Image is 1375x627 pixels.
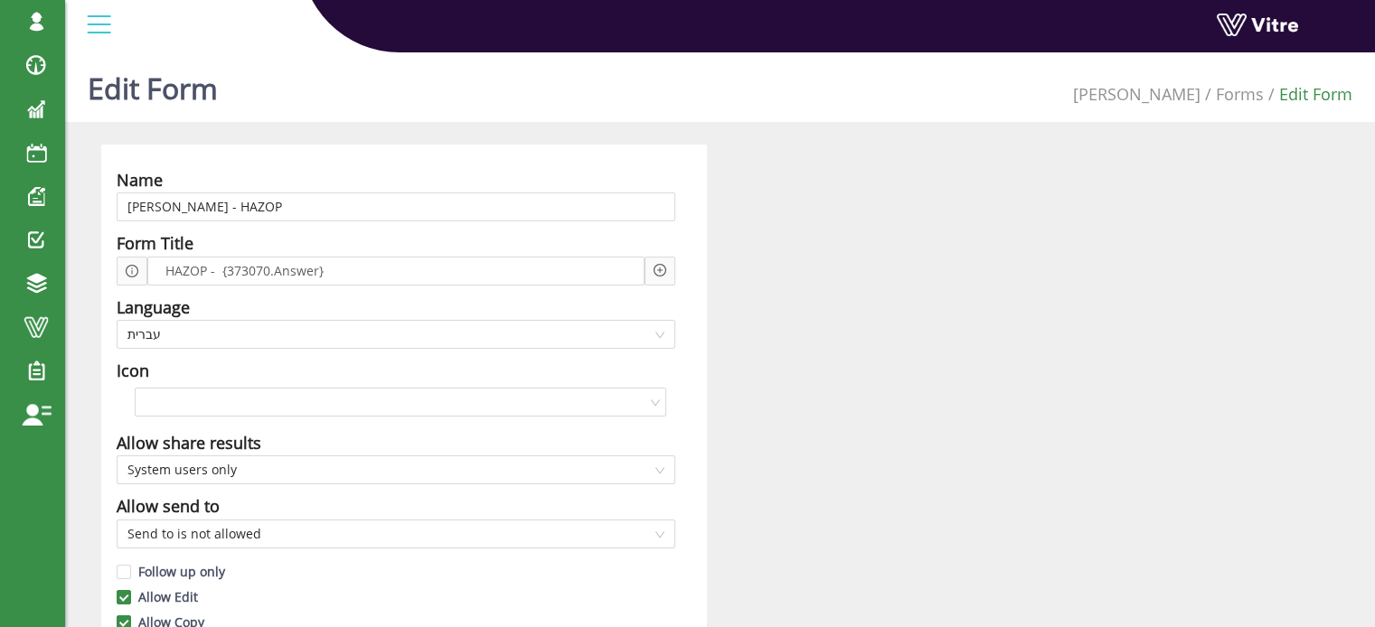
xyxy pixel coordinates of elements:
input: Name [117,192,675,221]
div: Language [117,295,190,320]
div: Allow send to [117,493,220,519]
a: Forms [1216,83,1264,105]
h1: Edit Form [88,45,218,122]
span: HAZOP - {373070.Answer} [161,261,328,281]
div: Form Title [117,230,193,256]
span: plus-circle [654,264,666,276]
span: Allow Edit [131,588,205,605]
span: Send to is not allowed [127,520,664,547]
div: Icon [117,358,149,383]
span: info-circle [126,265,138,277]
li: Edit Form [1264,81,1352,107]
a: [PERSON_NAME] [1073,83,1201,105]
span: System users only [127,456,664,483]
div: Allow share results [117,430,261,455]
div: Name [117,167,163,192]
span: Follow up only [131,563,232,580]
span: עברית [127,321,664,348]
